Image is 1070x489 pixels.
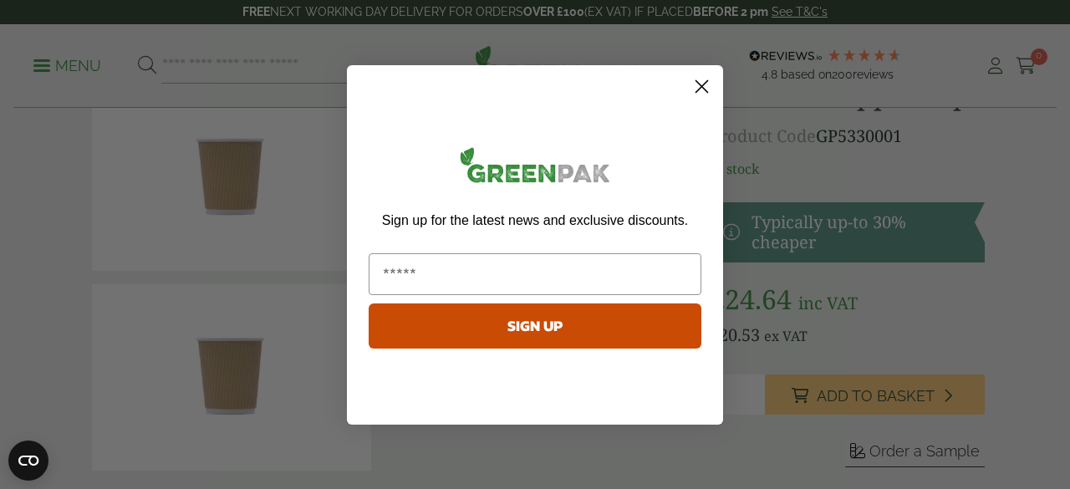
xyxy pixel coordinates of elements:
[8,441,48,481] button: Open CMP widget
[369,303,701,349] button: SIGN UP
[687,72,716,101] button: Close dialog
[369,140,701,196] img: greenpak_logo
[382,213,688,227] span: Sign up for the latest news and exclusive discounts.
[369,253,701,295] input: Email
